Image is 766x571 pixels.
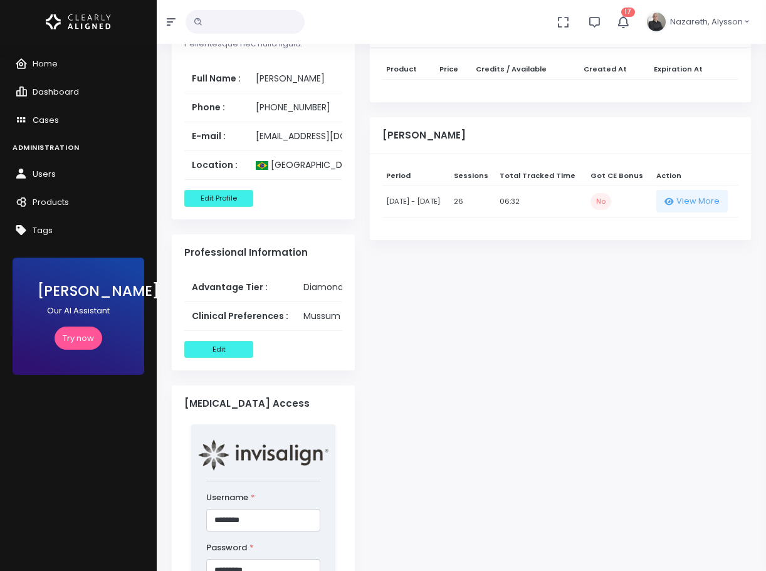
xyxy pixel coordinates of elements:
th: Phone : [184,93,248,122]
span: Nazareth, Alysson [670,16,743,28]
th: Got CE Bonus [587,167,653,186]
span: No [590,193,611,210]
span: Cases [33,114,59,126]
button: Edit [184,341,253,358]
th: Period [382,167,449,186]
td: [DATE] - [DATE] [382,186,449,217]
td: 26 [449,186,496,217]
button: View More [656,190,728,213]
th: Action [653,167,738,186]
td: [PHONE_NUMBER] [248,93,467,122]
td: [PERSON_NAME] [248,65,467,93]
th: Product [382,60,435,79]
h4: Professional Information [184,247,342,258]
span: 17 [621,8,635,17]
td: Mussum Ipsum, cacilds vidis litro abertis. Interessantiss quisso pudia ce receita [PERSON_NAME] [296,302,726,331]
span: Tags [33,224,53,236]
td: Diamond [296,273,726,302]
th: Sessions [449,167,496,186]
span: Dashboard [33,86,79,98]
td: [EMAIL_ADDRESS][DOMAIN_NAME] [248,122,467,151]
td: 06:32 [496,186,587,217]
img: Header Avatar [645,11,668,33]
img: Logo Horizontal [46,9,111,35]
th: Advantage Tier : [184,273,296,302]
td: [GEOGRAPHIC_DATA], [GEOGRAPHIC_DATA] [248,151,467,180]
h5: [PERSON_NAME] [382,130,738,141]
th: Created At [580,60,650,79]
label: Password [206,542,254,554]
img: invisalign-home-primary-logo.png [198,439,328,471]
label: Username [206,491,255,504]
h3: [PERSON_NAME] [38,283,119,300]
th: Total Tracked Time [496,167,587,186]
th: Full Name : [184,65,248,93]
th: Clinical Preferences : [184,302,296,331]
th: Expiration At [649,60,727,79]
button: Edit Profile [184,190,253,207]
a: Try now [55,327,102,350]
h4: [MEDICAL_DATA] Access [184,398,342,409]
th: Location : [184,151,248,180]
th: E-mail : [184,122,248,151]
p: Our AI Assistant [38,305,119,317]
span: Products [33,196,69,208]
span: Users [33,168,56,180]
img: br.svg [256,161,268,170]
span: Home [33,58,58,70]
span: View More [676,195,720,207]
th: Price [435,60,471,79]
th: Credits / Available [472,60,580,79]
